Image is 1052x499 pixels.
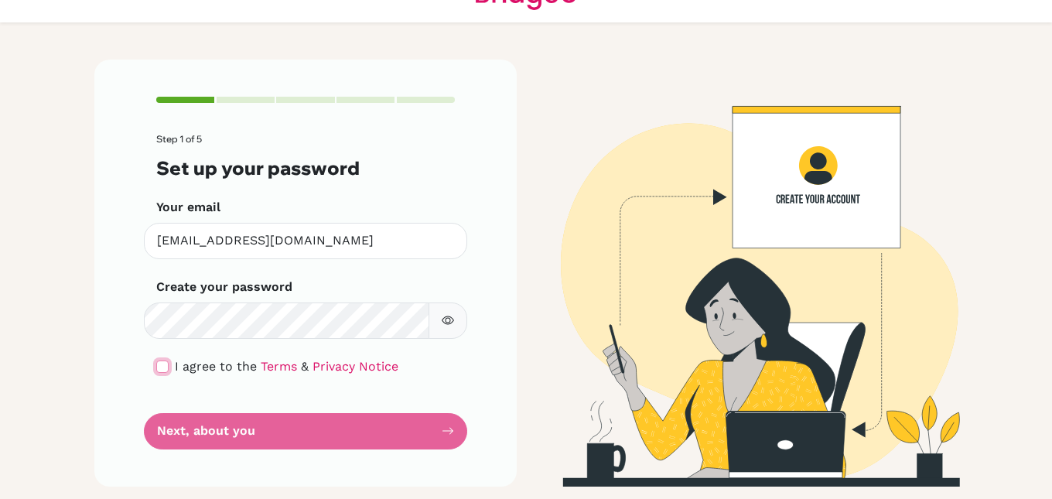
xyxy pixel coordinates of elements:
[156,157,455,179] h3: Set up your password
[313,359,398,374] a: Privacy Notice
[156,133,202,145] span: Step 1 of 5
[261,359,297,374] a: Terms
[301,359,309,374] span: &
[156,198,220,217] label: Your email
[156,278,292,296] label: Create your password
[175,359,257,374] span: I agree to the
[144,223,467,259] input: Insert your email*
